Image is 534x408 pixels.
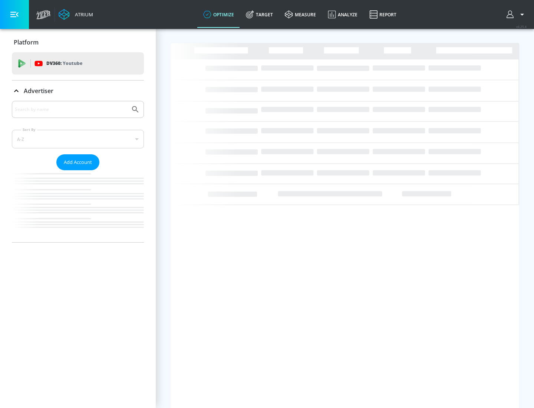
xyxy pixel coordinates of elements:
label: Sort By [21,127,37,132]
button: Add Account [56,154,99,170]
div: DV360: Youtube [12,52,144,75]
a: Analyze [322,1,363,28]
a: Atrium [59,9,93,20]
span: Add Account [64,158,92,167]
span: v 4.25.4 [516,24,527,29]
div: Platform [12,32,144,53]
a: Report [363,1,402,28]
p: Advertiser [24,87,53,95]
div: Advertiser [12,80,144,101]
p: Youtube [63,59,82,67]
div: Advertiser [12,101,144,242]
input: Search by name [15,105,127,114]
nav: list of Advertiser [12,170,144,242]
div: Atrium [72,11,93,18]
a: optimize [197,1,240,28]
a: measure [279,1,322,28]
p: Platform [14,38,39,46]
a: Target [240,1,279,28]
div: A-Z [12,130,144,148]
p: DV360: [46,59,82,68]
